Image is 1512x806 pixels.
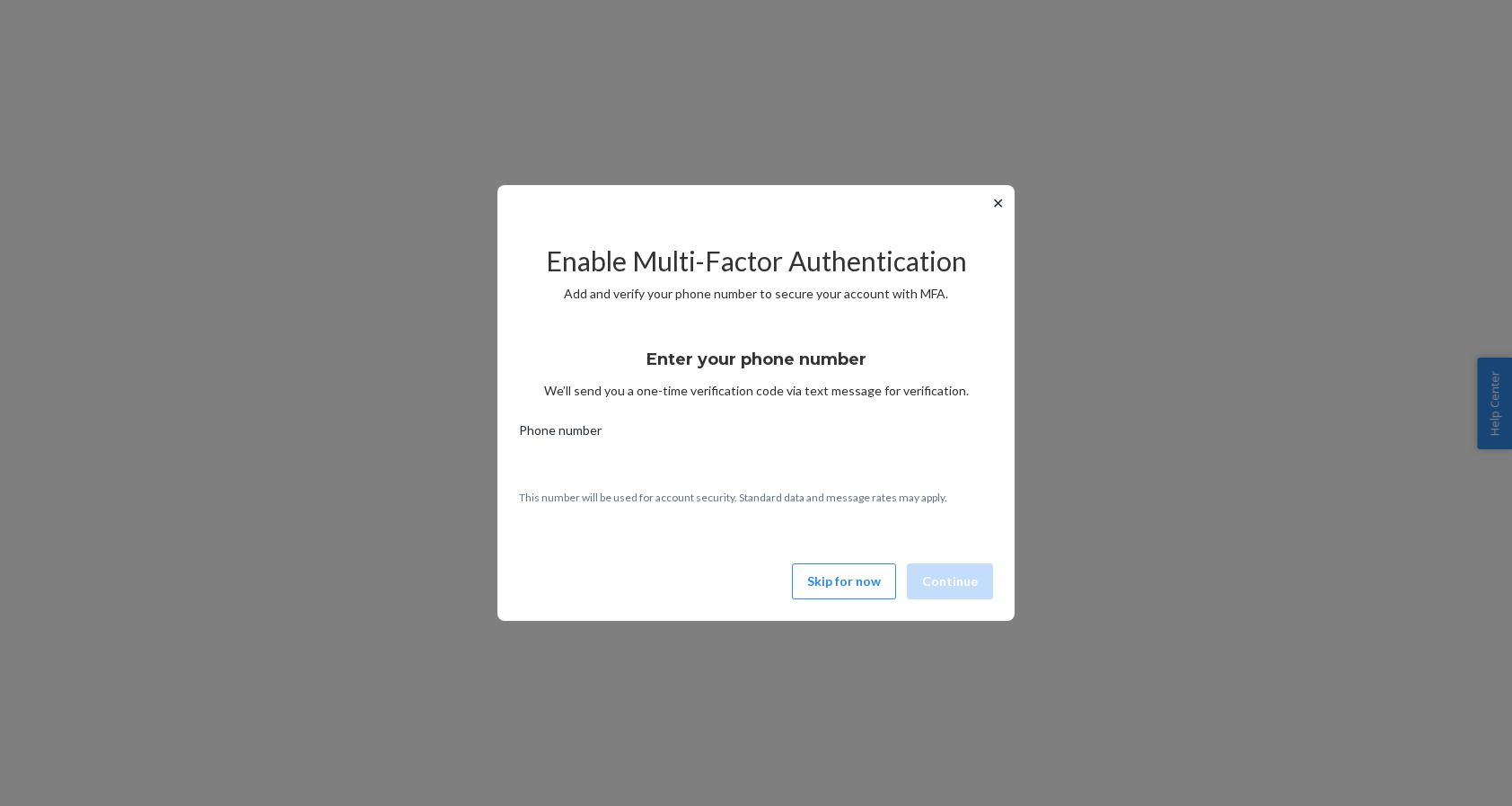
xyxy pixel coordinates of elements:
[519,285,993,303] p: Add and verify your phone number to secure your account with MFA.
[792,563,896,599] button: Skip for now
[519,421,602,447] span: Phone number
[907,563,993,599] button: Continue
[519,490,993,505] p: This number will be used for account security. Standard data and message rates may apply.
[989,192,1007,214] button: ✕
[519,246,993,276] h2: Enable Multi-Factor Authentication
[646,348,866,371] h3: Enter your phone number
[519,333,993,400] div: We’ll send you a one-time verification code via text message for verification.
